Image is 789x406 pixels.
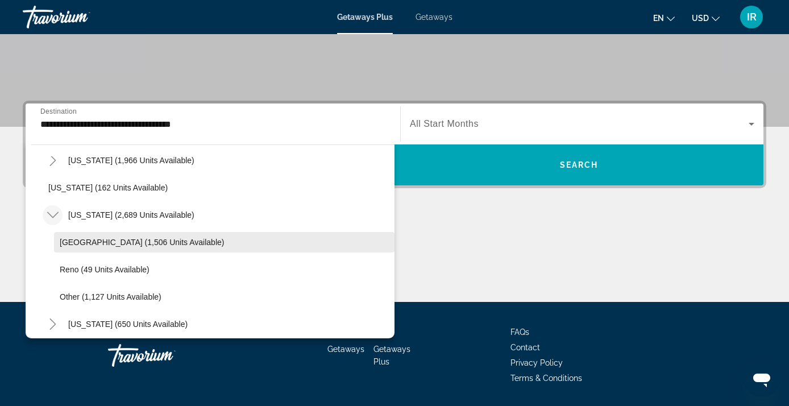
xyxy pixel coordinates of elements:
[747,11,757,23] span: IR
[54,259,394,280] button: Reno (49 units available)
[40,107,77,115] span: Destination
[63,150,200,171] button: [US_STATE] (1,966 units available)
[410,119,479,129] span: All Start Months
[653,14,664,23] span: en
[63,314,193,334] button: [US_STATE] (650 units available)
[60,265,150,274] span: Reno (49 units available)
[54,287,394,307] button: Other (1,127 units available)
[737,5,766,29] button: User Menu
[43,151,63,171] button: Toggle Missouri (1,966 units available)
[510,374,582,383] a: Terms & Conditions
[560,160,599,169] span: Search
[692,10,720,26] button: Change currency
[68,156,194,165] span: [US_STATE] (1,966 units available)
[337,13,393,22] a: Getaways Plus
[43,314,63,334] button: Toggle New Hampshire (650 units available)
[510,343,540,352] a: Contact
[43,177,394,198] button: [US_STATE] (162 units available)
[653,10,675,26] button: Change language
[510,328,529,337] a: FAQs
[394,144,763,185] button: Search
[327,345,364,354] a: Getaways
[63,205,200,225] button: [US_STATE] (2,689 units available)
[416,13,452,22] a: Getaways
[68,210,194,219] span: [US_STATE] (2,689 units available)
[26,103,763,185] div: Search widget
[108,338,222,372] a: Travorium
[43,205,63,225] button: Toggle Nevada (2,689 units available)
[48,183,168,192] span: [US_STATE] (162 units available)
[23,2,136,32] a: Travorium
[54,232,394,252] button: [GEOGRAPHIC_DATA] (1,506 units available)
[60,238,224,247] span: [GEOGRAPHIC_DATA] (1,506 units available)
[692,14,709,23] span: USD
[68,320,188,329] span: [US_STATE] (650 units available)
[510,358,563,367] a: Privacy Policy
[744,361,780,397] iframe: Button to launch messaging window
[60,292,161,301] span: Other (1,127 units available)
[373,345,410,366] a: Getaways Plus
